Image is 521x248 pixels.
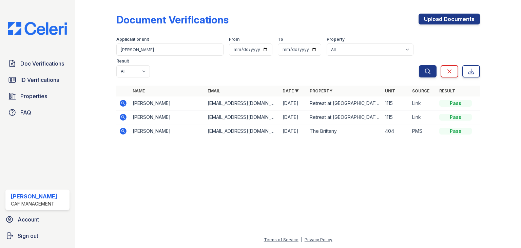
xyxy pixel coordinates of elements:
[385,88,395,93] a: Unit
[116,37,149,42] label: Applicant or unit
[307,124,382,138] td: The Brittany
[20,59,64,68] span: Doc Verifications
[130,110,205,124] td: [PERSON_NAME]
[18,232,38,240] span: Sign out
[382,110,409,124] td: 1115
[5,57,70,70] a: Doc Verifications
[133,88,145,93] a: Name
[280,96,307,110] td: [DATE]
[439,128,472,135] div: Pass
[208,88,220,93] a: Email
[327,37,345,42] label: Property
[3,213,72,226] a: Account
[307,96,382,110] td: Retreat at [GEOGRAPHIC_DATA]
[412,88,429,93] a: Source
[439,100,472,107] div: Pass
[20,92,47,100] span: Properties
[409,96,437,110] td: Link
[280,110,307,124] td: [DATE]
[205,110,280,124] td: [EMAIL_ADDRESS][DOMAIN_NAME]
[264,237,298,242] a: Terms of Service
[419,14,480,24] a: Upload Documents
[20,108,31,117] span: FAQ
[229,37,239,42] label: From
[18,215,39,224] span: Account
[205,124,280,138] td: [EMAIL_ADDRESS][DOMAIN_NAME]
[3,22,72,35] img: CE_Logo_Blue-a8612792a0a2168367f1c8372b55b34899dd931a85d93a1a3d3e32e68fde9ad4.png
[283,88,299,93] a: Date ▼
[116,58,129,64] label: Result
[116,43,224,56] input: Search by name, email, or unit number
[205,96,280,110] td: [EMAIL_ADDRESS][DOMAIN_NAME]
[116,14,229,26] div: Document Verifications
[382,124,409,138] td: 404
[409,110,437,124] td: Link
[301,237,302,242] div: |
[11,192,57,200] div: [PERSON_NAME]
[439,114,472,121] div: Pass
[307,110,382,124] td: Retreat at [GEOGRAPHIC_DATA]
[5,73,70,87] a: ID Verifications
[280,124,307,138] td: [DATE]
[409,124,437,138] td: PMS
[382,96,409,110] td: 1115
[310,88,332,93] a: Property
[439,88,455,93] a: Result
[5,106,70,119] a: FAQ
[278,37,283,42] label: To
[20,76,59,84] span: ID Verifications
[305,237,332,242] a: Privacy Policy
[5,89,70,103] a: Properties
[3,229,72,243] a: Sign out
[130,124,205,138] td: [PERSON_NAME]
[11,200,57,207] div: CAF Management
[130,96,205,110] td: [PERSON_NAME]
